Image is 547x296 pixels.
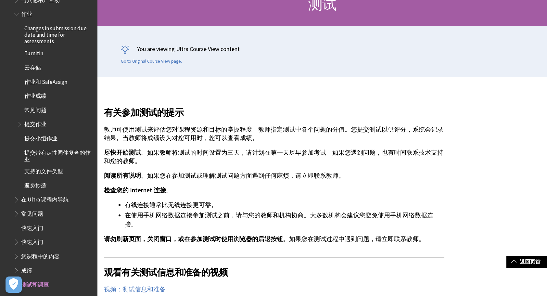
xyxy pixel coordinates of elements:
h2: 观看有关测试信息和准备的视频 [104,257,444,279]
span: 避免抄袭 [24,180,46,189]
a: 返回页首 [506,256,547,268]
span: 请勿刷新页面，关闭窗口，或在参加测试时使用浏览器的后退按钮 [104,235,283,243]
p: 。如果您在测试过程中遇到问题，请立即联系教师。 [104,235,444,243]
span: 尽快开始测试 [104,149,141,156]
span: 支持的文件类型 [24,166,63,174]
p: 教师可使用测试来评估您对课程资源和目标的掌握程度。教师指定测试中各个问题的分值。您提交测试以供评分，系统会记录结果。当教师将成绩设为对您可用时，您可以查看成绩。 [104,125,444,142]
span: 检查您的 Internet 连接 [104,187,166,194]
span: Changes in submission due date and time for assessments [24,23,93,45]
span: 成绩 [21,265,32,274]
a: 视频：测试信息和准备 [104,286,166,293]
li: 有线连接通常比无线连接更可靠。 [125,200,444,210]
span: 云存储 [24,62,41,71]
span: 作业 [21,9,32,18]
h2: 有关参加测试的提示 [104,98,444,119]
p: You are viewing Ultra Course View content [121,45,524,53]
span: 提交小组作业 [24,133,57,142]
span: 常见问题 [24,105,46,113]
span: 您课程中的内容 [21,251,60,260]
span: Turnitin [24,48,43,57]
li: 在使用手机网络数据连接参加测试之前，请与您的教师和机构协商。大多数机构会建议您避免使用手机网络数据连接。 [125,211,444,229]
span: 常见问题 [21,208,43,217]
span: 作业和 SafeAssign [24,76,67,85]
button: Open Preferences [6,277,22,293]
span: 快速入门 [21,223,43,231]
p: 。如果您在参加测试或理解测试问题方面遇到任何麻烦，请立即联系教师。 [104,172,444,180]
span: 提交作业 [24,119,46,128]
span: 快速入门 [21,237,43,245]
span: 测试和调查 [21,279,49,288]
span: 提交带有定性同伴复查的作业 [24,147,93,162]
span: 在 Ultra 课程内导航 [21,194,69,203]
a: Go to Original Course View page. [121,58,182,64]
p: 。 [104,186,444,195]
span: 阅读所有说明 [104,172,141,179]
span: 作业成绩 [24,90,46,99]
p: 。如果教师将测试的时间设置为三天，请计划在第一天尽早参加考试。如果您遇到问题，也有时间联系技术支持和您的教师。 [104,148,444,165]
